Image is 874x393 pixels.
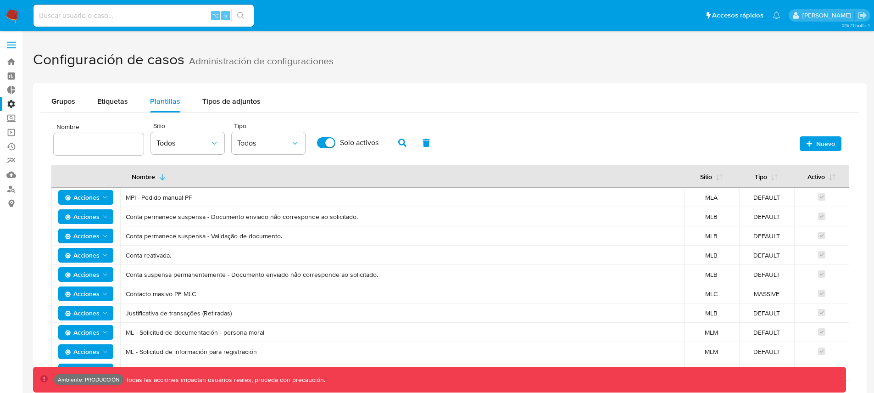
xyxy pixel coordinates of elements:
span: s [224,11,227,20]
span: ⌥ [212,11,219,20]
a: Salir [857,11,867,20]
p: pio.zecchi@mercadolibre.com [802,11,854,20]
p: Todas las acciones impactan usuarios reales, proceda con precaución. [123,376,325,384]
input: Buscar usuario o caso... [33,10,254,22]
a: Notificaciones [773,11,780,19]
span: Accesos rápidos [712,11,763,20]
button: search-icon [231,9,250,22]
p: Ambiente: PRODUCCIÓN [58,378,120,382]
